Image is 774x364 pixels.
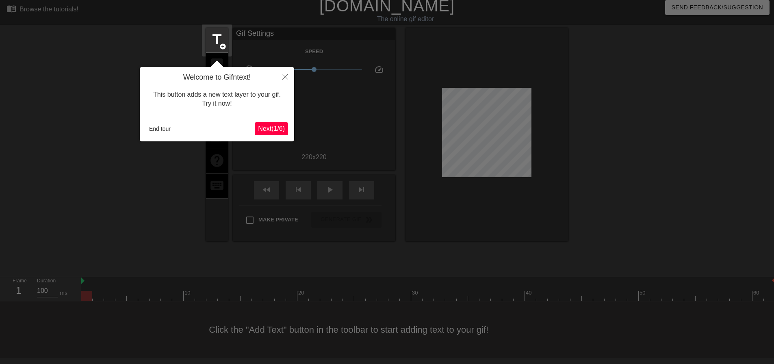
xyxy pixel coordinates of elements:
div: This button adds a new text layer to your gif. Try it now! [146,82,288,117]
button: End tour [146,123,174,135]
button: Next [255,122,288,135]
span: Next ( 1 / 6 ) [258,125,285,132]
h4: Welcome to Gifntext! [146,73,288,82]
button: Close [276,67,294,86]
